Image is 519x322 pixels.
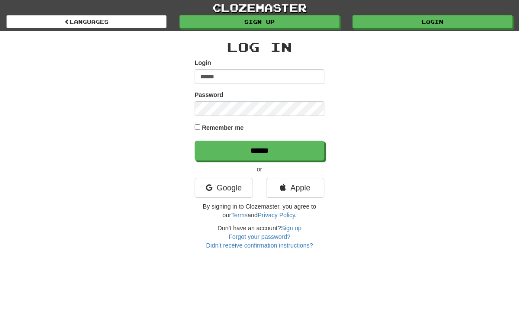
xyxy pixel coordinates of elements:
[6,15,167,28] a: Languages
[195,165,324,174] p: or
[231,212,247,219] a: Terms
[352,15,513,28] a: Login
[195,178,253,198] a: Google
[195,202,324,219] p: By signing in to Clozemaster, you agree to our and .
[179,15,340,28] a: Sign up
[195,58,211,67] label: Login
[195,224,324,250] div: Don't have an account?
[202,123,244,132] label: Remember me
[266,178,324,198] a: Apple
[195,40,324,54] h2: Log In
[195,90,223,99] label: Password
[281,225,301,232] a: Sign up
[228,233,290,240] a: Forgot your password?
[258,212,295,219] a: Privacy Policy
[206,242,313,249] a: Didn't receive confirmation instructions?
